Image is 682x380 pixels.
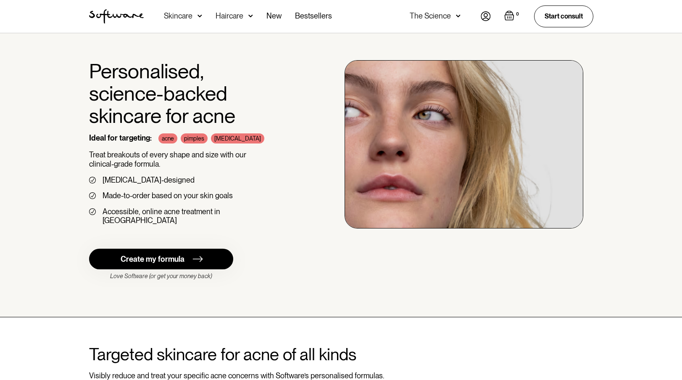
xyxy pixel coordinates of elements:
[514,11,521,18] div: 0
[456,12,461,20] img: arrow down
[158,133,177,143] div: acne
[197,12,202,20] img: arrow down
[89,150,295,168] p: Treat breakouts of every shape and size with our clinical-grade formula.
[89,9,144,24] img: Software Logo
[211,133,264,143] div: [MEDICAL_DATA]
[164,12,192,20] div: Skincare
[216,12,243,20] div: Haircare
[89,344,593,364] h2: Targeted skincare for acne of all kinds
[103,175,195,185] div: [MEDICAL_DATA]-designed
[89,9,144,24] a: home
[89,133,152,143] div: Ideal for targeting:
[534,5,593,27] a: Start consult
[248,12,253,20] img: arrow down
[103,191,233,200] div: Made-to-order based on your skin goals
[410,12,451,20] div: The Science
[89,273,233,280] div: Love Software (or get your money back)
[504,11,521,22] a: Open cart
[181,133,208,143] div: pimples
[121,255,184,264] div: Create my formula
[89,60,295,127] h1: Personalised, science-backed skincare for acne
[89,249,233,269] a: Create my formula
[103,207,295,225] div: Accessible, online acne treatment in [GEOGRAPHIC_DATA]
